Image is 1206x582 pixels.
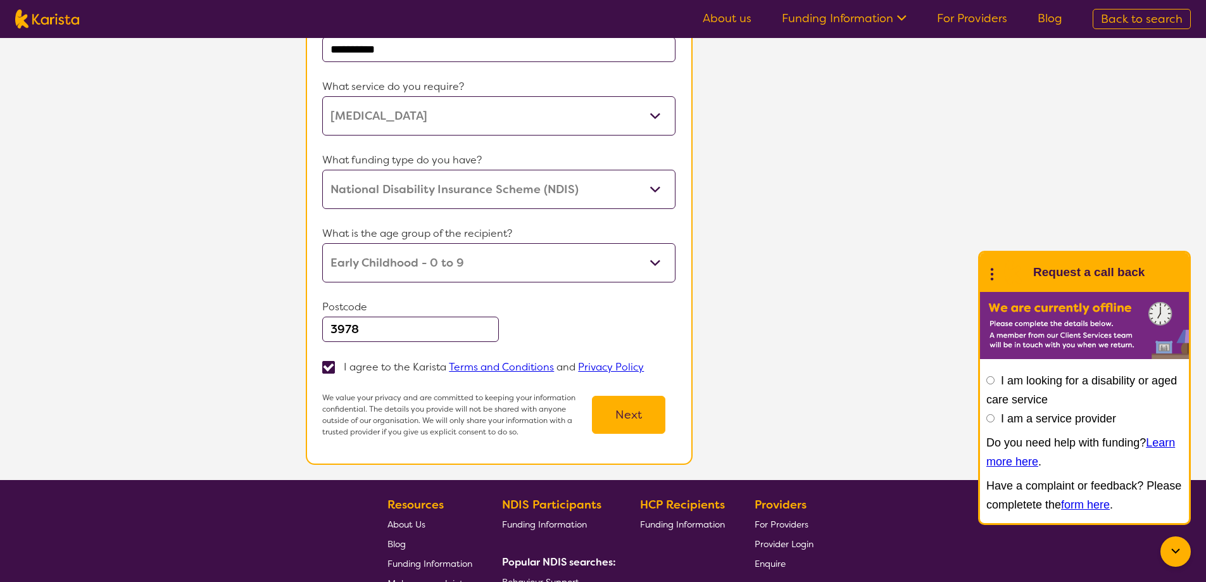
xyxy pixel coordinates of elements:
[782,11,907,26] a: Funding Information
[502,497,601,512] b: NDIS Participants
[387,519,425,530] span: About Us
[986,433,1183,471] p: Do you need help with funding? .
[703,11,751,26] a: About us
[1000,260,1026,285] img: Karista
[937,11,1007,26] a: For Providers
[980,292,1189,359] img: Karista offline chat form to request call back
[502,555,616,569] b: Popular NDIS searches:
[502,519,587,530] span: Funding Information
[322,224,675,243] p: What is the age group of the recipient?
[755,519,808,530] span: For Providers
[502,514,611,534] a: Funding Information
[449,360,554,374] a: Terms and Conditions
[578,360,644,374] a: Privacy Policy
[387,554,472,573] a: Funding Information
[1001,412,1116,425] label: I am a service provider
[387,538,406,550] span: Blog
[1033,263,1145,282] h1: Request a call back
[344,360,644,374] p: I agree to the Karista and
[755,554,813,573] a: Enquire
[986,374,1177,406] label: I am looking for a disability or aged care service
[640,519,725,530] span: Funding Information
[387,534,472,554] a: Blog
[755,558,786,569] span: Enquire
[592,396,665,434] button: Next
[1101,11,1183,27] span: Back to search
[322,392,582,438] p: We value your privacy and are committed to keeping your information confidential. The details you...
[322,151,675,170] p: What funding type do you have?
[755,497,807,512] b: Providers
[640,514,725,534] a: Funding Information
[1038,11,1062,26] a: Blog
[387,514,472,534] a: About Us
[387,497,444,512] b: Resources
[640,497,725,512] b: HCP Recipients
[322,77,675,96] p: What service do you require?
[1093,9,1191,29] a: Back to search
[755,534,813,554] a: Provider Login
[1061,498,1110,511] a: form here
[15,9,79,28] img: Karista logo
[387,558,472,569] span: Funding Information
[322,298,675,317] p: Postcode
[755,538,813,550] span: Provider Login
[755,514,813,534] a: For Providers
[986,476,1183,514] p: Have a complaint or feedback? Please completete the .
